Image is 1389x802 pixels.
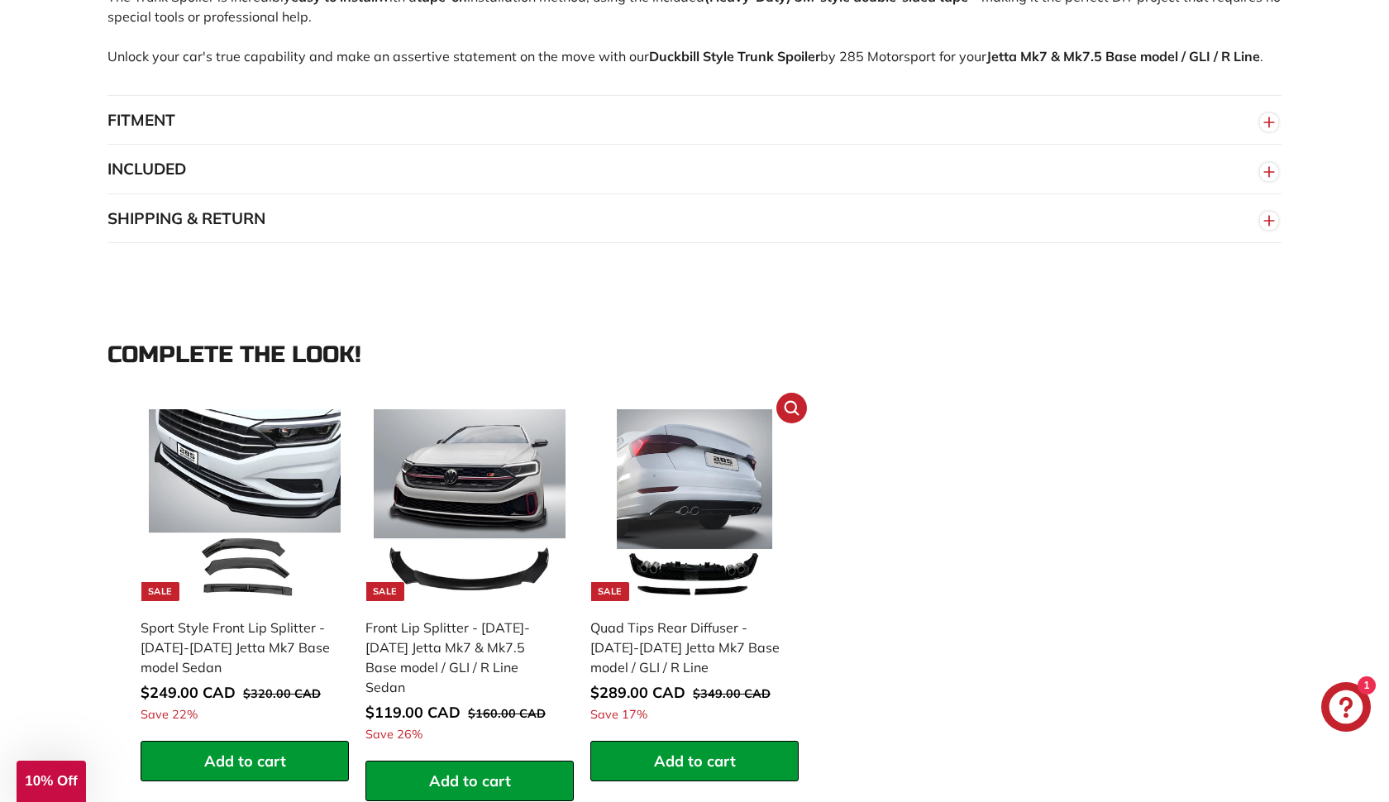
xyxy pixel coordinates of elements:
[365,703,461,722] span: $119.00 CAD
[693,686,771,701] span: $349.00 CAD
[986,48,1260,64] strong: Jetta Mk7 & Mk7.5 Base model / GLI / R Line
[737,48,820,64] strong: Trunk Spoiler
[591,582,629,601] div: Sale
[654,752,736,771] span: Add to cart
[141,706,198,724] span: Save 22%
[468,706,546,721] span: $160.00 CAD
[107,342,1282,368] div: Complete the look!
[107,96,1282,146] button: FITMENT
[365,618,557,697] div: Front Lip Splitter - [DATE]-[DATE] Jetta Mk7 & Mk7.5 Base model / GLI / R Line Sedan
[1316,682,1376,736] inbox-online-store-chat: Shopify online store chat
[141,582,179,601] div: Sale
[141,741,349,782] button: Add to cart
[590,683,685,702] span: $289.00 CAD
[365,401,574,761] a: Sale Front Lip Splitter - [DATE]-[DATE] Jetta Mk7 & Mk7.5 Base model / GLI / R Line Sedan Save 26%
[243,686,321,701] span: $320.00 CAD
[649,48,734,64] strong: Duckbill Style
[429,771,511,790] span: Add to cart
[366,582,404,601] div: Sale
[107,145,1282,194] button: INCLUDED
[141,401,349,741] a: Sale Sport Style Front Lip Splitter - [DATE]-[DATE] Jetta Mk7 Base model Sedan Save 22%
[107,194,1282,244] button: SHIPPING & RETURN
[590,706,647,724] span: Save 17%
[365,761,574,802] button: Add to cart
[590,741,799,782] button: Add to cart
[141,618,332,677] div: Sport Style Front Lip Splitter - [DATE]-[DATE] Jetta Mk7 Base model Sedan
[590,401,799,741] a: Sale Quad Tips Rear Diffuser - [DATE]-[DATE] Jetta Mk7 Base model / GLI / R Line Save 17%
[590,618,782,677] div: Quad Tips Rear Diffuser - [DATE]-[DATE] Jetta Mk7 Base model / GLI / R Line
[17,761,86,802] div: 10% Off
[204,752,286,771] span: Add to cart
[365,726,422,744] span: Save 26%
[141,683,236,702] span: $249.00 CAD
[25,773,77,789] span: 10% Off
